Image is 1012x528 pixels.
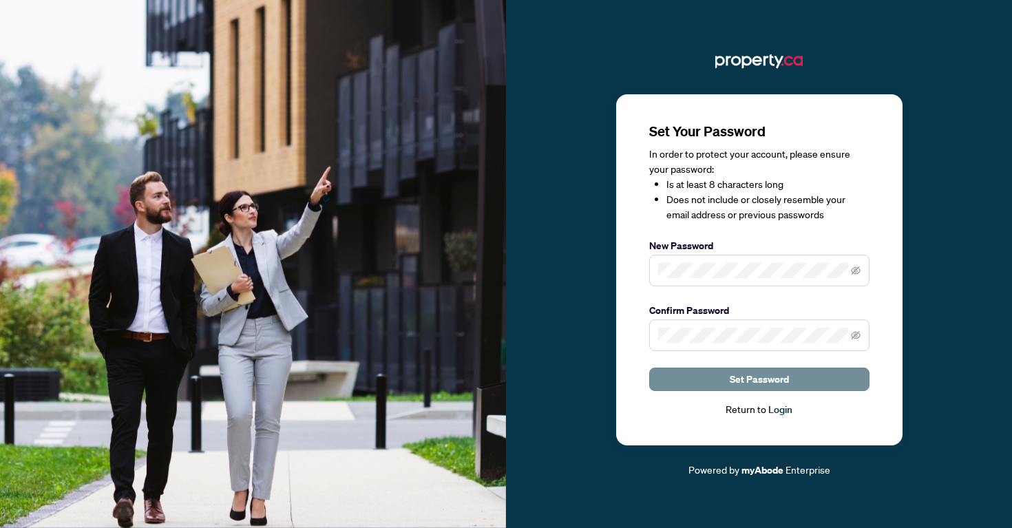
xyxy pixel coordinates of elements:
[666,192,869,222] li: Does not include or closely resemble your email address or previous passwords
[730,368,789,390] span: Set Password
[786,463,830,476] span: Enterprise
[649,368,869,391] button: Set Password
[649,402,869,418] div: Return to
[666,177,869,192] li: Is at least 8 characters long
[768,403,792,416] a: Login
[688,463,739,476] span: Powered by
[649,303,869,318] label: Confirm Password
[649,122,869,141] h3: Set Your Password
[649,238,869,253] label: New Password
[851,330,861,340] span: eye-invisible
[649,147,869,222] div: In order to protect your account, please ensure your password:
[851,266,861,275] span: eye-invisible
[715,50,803,72] img: ma-logo
[741,463,783,478] a: myAbode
